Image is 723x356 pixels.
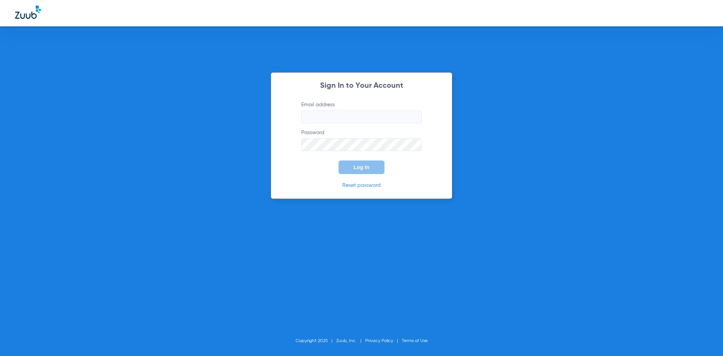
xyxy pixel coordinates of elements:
[296,337,336,345] li: Copyright 2025
[402,339,428,343] a: Terms of Use
[342,183,381,188] a: Reset password
[301,129,422,151] label: Password
[301,110,422,123] input: Email address
[365,339,393,343] a: Privacy Policy
[336,337,365,345] li: Zuub, Inc.
[301,138,422,151] input: Password
[339,160,384,174] button: Log In
[290,82,433,90] h2: Sign In to Your Account
[354,164,369,170] span: Log In
[301,101,422,123] label: Email address
[15,6,41,19] img: Zuub Logo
